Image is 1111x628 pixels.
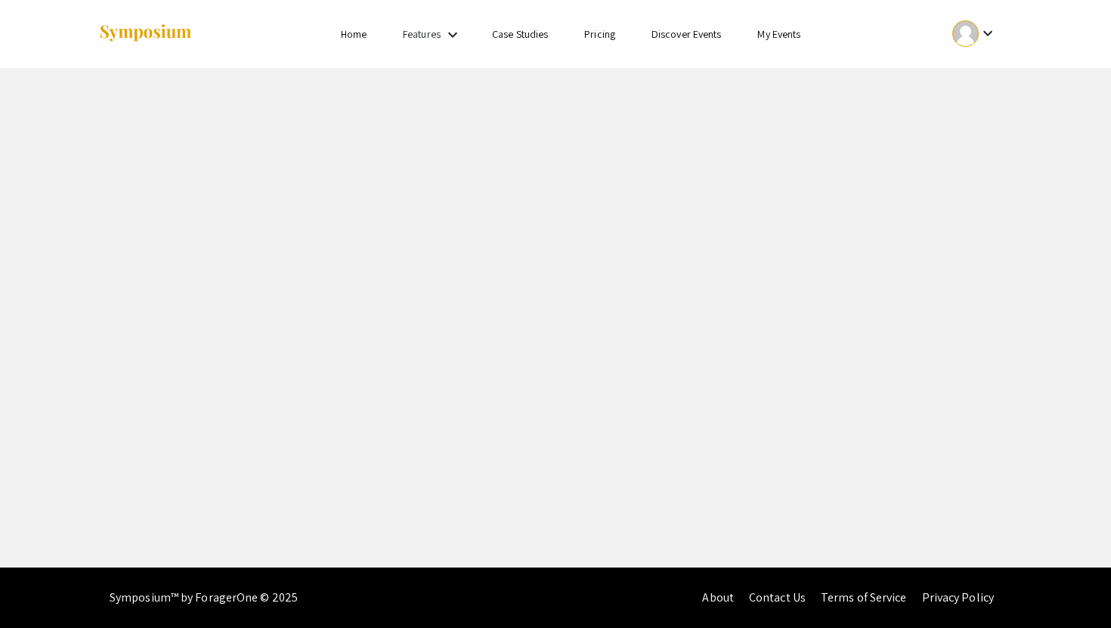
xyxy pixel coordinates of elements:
a: Case Studies [492,27,548,41]
a: Pricing [584,27,615,41]
div: Symposium™ by ForagerOne © 2025 [110,568,298,628]
mat-icon: Expand account dropdown [979,24,997,42]
img: Symposium by ForagerOne [98,23,193,44]
a: Discover Events [651,27,722,41]
button: Expand account dropdown [936,17,1013,51]
mat-icon: Expand Features list [444,26,462,44]
a: Home [341,27,367,41]
a: Terms of Service [821,589,907,605]
a: Privacy Policy [922,589,994,605]
a: My Events [757,27,800,41]
a: Features [403,27,441,41]
a: Contact Us [749,589,806,605]
a: About [702,589,734,605]
iframe: Chat [1047,560,1100,617]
